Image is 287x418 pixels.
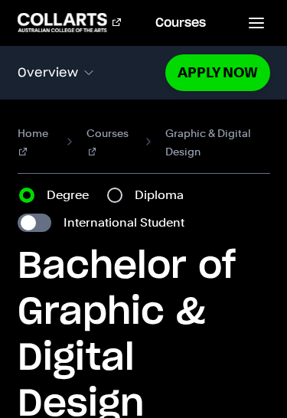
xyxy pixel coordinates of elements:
a: Courses [86,124,130,161]
label: Diploma [135,186,193,204]
label: Degree [47,186,98,204]
button: Overview [18,57,165,89]
label: International Student [64,214,184,232]
a: Apply Now [165,54,270,90]
span: Overview [18,66,78,80]
div: Go to homepage [18,13,121,32]
span: Graphic & Digital Design [165,124,270,161]
a: Home [18,124,52,161]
